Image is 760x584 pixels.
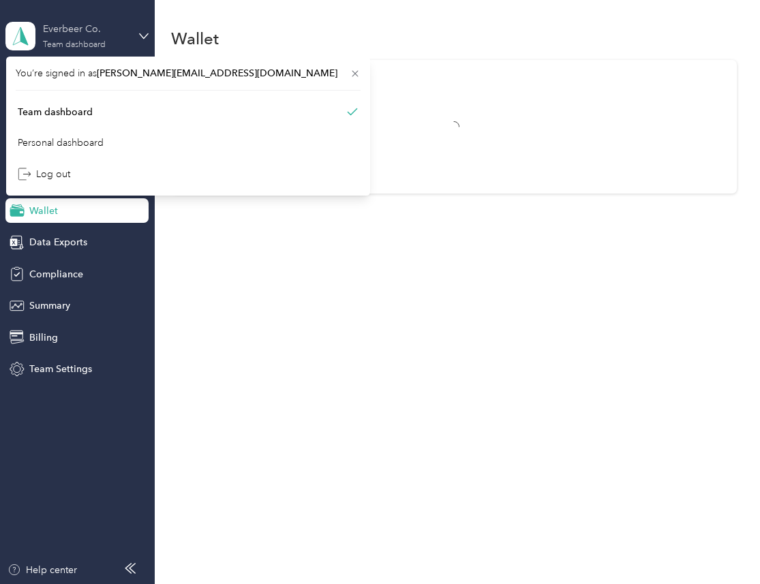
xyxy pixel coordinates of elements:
[29,298,70,313] span: Summary
[97,67,337,79] span: [PERSON_NAME][EMAIL_ADDRESS][DOMAIN_NAME]
[29,267,83,281] span: Compliance
[18,136,104,150] div: Personal dashboard
[29,204,58,218] span: Wallet
[43,41,106,49] div: Team dashboard
[18,105,93,119] div: Team dashboard
[18,167,70,181] div: Log out
[16,66,361,80] span: You’re signed in as
[684,508,760,584] iframe: Everlance-gr Chat Button Frame
[29,362,92,376] span: Team Settings
[29,331,58,345] span: Billing
[7,563,77,577] button: Help center
[29,235,87,249] span: Data Exports
[43,22,128,36] div: Everbeer Co.
[171,31,219,46] h1: Wallet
